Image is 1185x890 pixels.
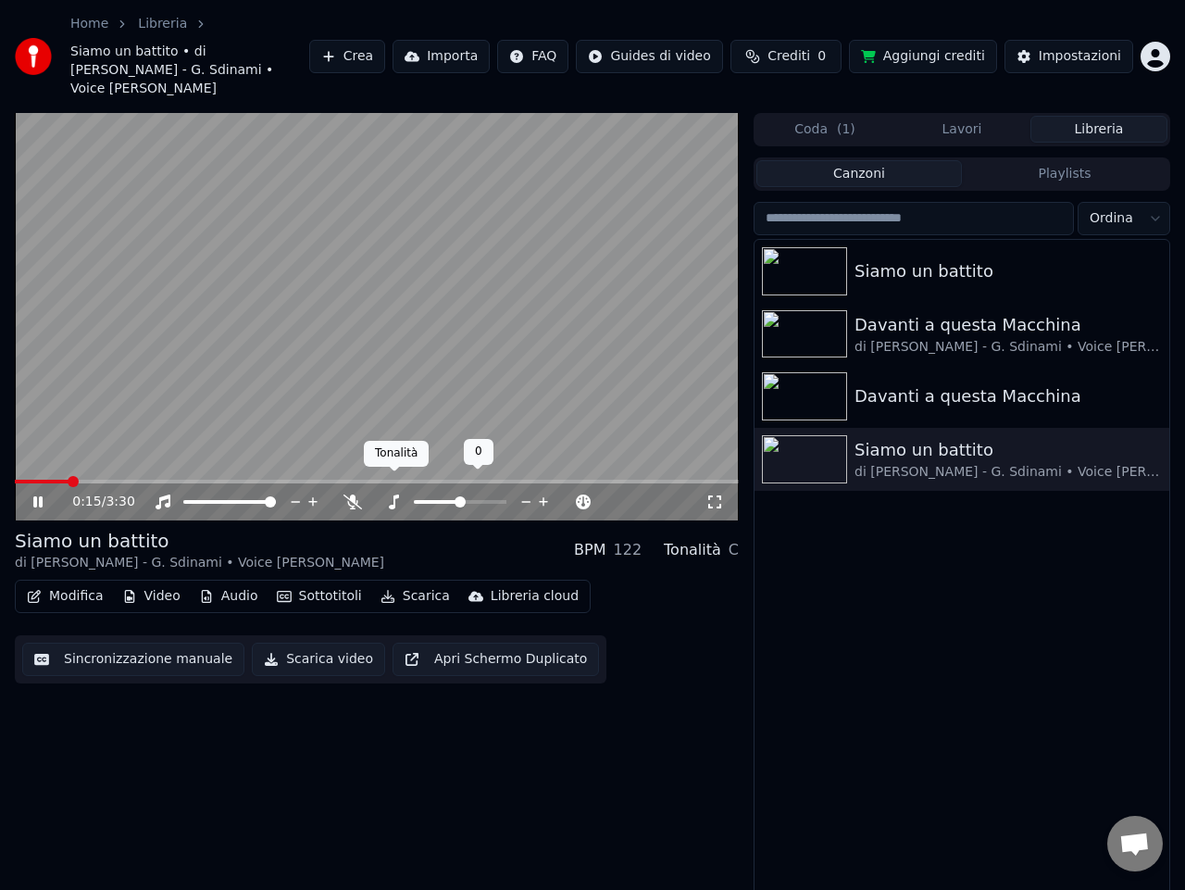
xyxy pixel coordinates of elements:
[309,40,385,73] button: Crea
[729,539,739,561] div: C
[364,441,429,467] div: Tonalità
[730,40,842,73] button: Crediti0
[497,40,568,73] button: FAQ
[837,120,855,139] span: ( 1 )
[72,493,117,511] div: /
[767,47,810,66] span: Crediti
[115,583,188,609] button: Video
[817,47,826,66] span: 0
[849,40,997,73] button: Aggiungi crediti
[393,643,599,676] button: Apri Schermo Duplicato
[70,15,108,33] a: Home
[962,160,1167,187] button: Playlists
[893,116,1030,143] button: Lavori
[192,583,266,609] button: Audio
[491,587,579,606] div: Libreria cloud
[854,463,1162,482] div: di [PERSON_NAME] - G. Sdinami • Voice [PERSON_NAME]
[70,15,309,98] nav: breadcrumb
[576,40,722,73] button: Guides di video
[756,116,893,143] button: Coda
[138,15,187,33] a: Libreria
[1030,116,1167,143] button: Libreria
[464,439,493,465] div: 0
[19,583,111,609] button: Modifica
[854,383,1162,409] div: Davanti a questa Macchina
[373,583,457,609] button: Scarica
[22,643,244,676] button: Sincronizzazione manuale
[854,437,1162,463] div: Siamo un battito
[756,160,962,187] button: Canzoni
[1107,816,1163,871] a: Aprire la chat
[15,554,384,572] div: di [PERSON_NAME] - G. Sdinami • Voice [PERSON_NAME]
[574,539,605,561] div: BPM
[1039,47,1121,66] div: Impostazioni
[664,539,721,561] div: Tonalità
[854,258,1162,284] div: Siamo un battito
[252,643,385,676] button: Scarica video
[106,493,134,511] span: 3:30
[614,539,642,561] div: 122
[854,312,1162,338] div: Davanti a questa Macchina
[1004,40,1133,73] button: Impostazioni
[854,338,1162,357] div: di [PERSON_NAME] - G. Sdinami • Voice [PERSON_NAME]
[70,43,309,98] span: Siamo un battito • di [PERSON_NAME] - G. Sdinami • Voice [PERSON_NAME]
[15,38,52,75] img: youka
[72,493,101,511] span: 0:15
[269,583,369,609] button: Sottotitoli
[15,528,384,554] div: Siamo un battito
[393,40,490,73] button: Importa
[1090,209,1133,228] span: Ordina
